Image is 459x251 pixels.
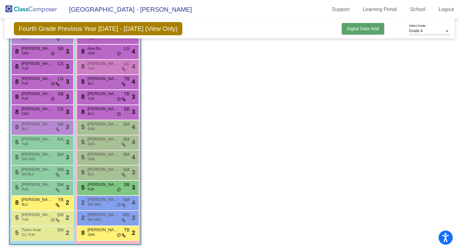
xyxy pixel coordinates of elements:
[51,218,55,223] span: do_not_disturb_alt
[88,96,94,101] span: YLW
[57,151,64,158] span: SM
[58,136,64,143] span: KA
[21,121,53,127] span: [PERSON_NAME]
[22,81,28,86] span: PUR
[117,233,121,238] span: do_not_disturb_alt
[58,91,64,97] span: SB
[58,60,64,67] span: CS
[22,96,28,101] span: PUR
[80,139,85,145] span: 5
[21,136,53,142] span: [PERSON_NAME]
[132,77,135,86] span: 4
[80,93,85,100] span: 8
[57,227,64,233] span: SM
[66,228,69,237] span: 2
[347,26,379,31] span: Digital Data Wall
[66,62,69,71] span: 3
[57,121,64,128] span: SM
[123,136,130,143] span: SM
[22,142,28,146] span: YLW
[80,184,85,191] span: 5
[80,108,85,115] span: 8
[14,78,19,85] span: 8
[123,197,130,203] span: SM
[132,137,135,147] span: 4
[14,139,19,145] span: 5
[80,199,85,206] span: 2
[88,172,94,177] span: BLU
[22,202,28,207] span: BLU
[21,197,53,203] span: [PERSON_NAME]
[87,181,119,188] span: [PERSON_NAME]
[87,45,119,52] span: Ava Du
[88,232,95,237] span: GRN
[87,212,119,218] span: [PERSON_NAME]
[58,76,64,82] span: LG
[123,121,130,128] span: SM
[21,106,53,112] span: [PERSON_NAME]
[21,76,53,82] span: [PERSON_NAME]
[117,203,121,208] span: do_not_disturb_alt
[327,4,355,14] a: Support
[66,183,69,192] span: 3
[58,45,64,52] span: SB
[87,60,119,67] span: [PERSON_NAME]
[434,4,459,14] a: Logout
[87,136,119,142] span: [PERSON_NAME]
[342,23,384,34] button: Digital Data Wall
[88,127,95,131] span: GRN
[14,154,19,161] span: 5
[14,108,19,115] span: 8
[80,214,85,221] span: 2
[14,123,19,130] span: 8
[80,154,85,161] span: 5
[80,78,85,85] span: 8
[51,82,55,87] span: do_not_disturb_alt
[124,76,130,82] span: TB
[124,227,130,233] span: TB
[132,228,135,237] span: 2
[132,183,135,192] span: 3
[132,152,135,162] span: 4
[66,107,69,117] span: 3
[88,142,95,146] span: ORG
[123,166,130,173] span: SM
[88,187,94,192] span: PUR
[22,127,28,131] span: BLU
[66,92,69,101] span: 3
[51,51,55,56] span: do_not_disturb_alt
[51,97,55,102] span: do_not_disturb_alt
[87,76,119,82] span: [PERSON_NAME]
[21,45,53,52] span: [PERSON_NAME]
[409,29,423,33] span: Grade 4
[21,166,53,173] span: [PERSON_NAME]
[405,4,430,14] a: School
[58,106,64,112] span: CS
[14,63,19,70] span: 8
[88,81,94,86] span: BLU
[132,122,135,132] span: 4
[22,66,28,71] span: YLW
[21,212,53,218] span: [PERSON_NAME]
[21,91,53,97] span: [PERSON_NAME]
[14,199,19,206] span: 8
[87,121,119,127] span: [PERSON_NAME]
[66,122,69,132] span: 3
[63,4,192,14] span: [GEOGRAPHIC_DATA] - [PERSON_NAME]
[14,169,19,176] span: 5
[22,172,34,177] span: 504 BLU
[87,91,119,97] span: [PERSON_NAME]
[22,217,28,222] span: YLW
[124,106,130,112] span: SB
[87,151,119,157] span: [PERSON_NAME]
[14,93,19,100] span: 8
[124,91,130,97] span: TB
[66,152,69,162] span: 3
[66,47,69,56] span: 3
[21,227,53,233] span: Turev Acar
[87,227,119,233] span: [PERSON_NAME]
[117,187,121,192] span: do_not_disturb_alt
[66,198,69,207] span: 2
[123,151,130,158] span: SM
[117,112,121,117] span: do_not_disturb_alt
